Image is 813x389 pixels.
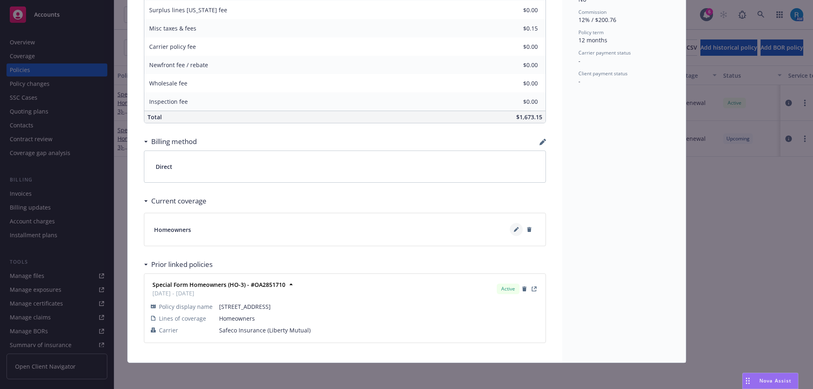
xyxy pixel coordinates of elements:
span: Wholesale fee [149,79,187,87]
span: Inspection fee [149,98,188,105]
a: View Policy [529,284,539,294]
span: - [578,57,580,65]
span: Policy term [578,29,604,36]
span: Safeco Insurance (Liberty Mutual) [219,326,539,334]
input: 0.00 [490,22,543,35]
span: Commission [578,9,606,15]
button: Nova Assist [742,373,798,389]
input: 0.00 [490,41,543,53]
span: Surplus lines [US_STATE] fee [149,6,227,14]
span: [DATE] - [DATE] [152,289,285,297]
span: Carrier [159,326,178,334]
span: Policy display name [159,302,213,311]
input: 0.00 [490,96,543,108]
input: 0.00 [490,59,543,71]
span: Lines of coverage [159,314,206,323]
input: 0.00 [490,4,543,16]
div: Prior linked policies [144,259,213,270]
span: Homeowners [154,225,191,234]
div: Billing method [144,136,197,147]
span: Total [148,113,162,121]
span: - [578,77,580,85]
div: Current coverage [144,196,207,206]
span: Active [500,285,516,293]
span: [STREET_ADDRESS] [219,302,539,311]
strong: Special Form Homeowners (HO-3) - #OA2851710 [152,281,285,288]
h3: Prior linked policies [151,259,213,270]
h3: Billing method [151,136,197,147]
div: Drag to move [743,373,753,389]
span: Carrier payment status [578,49,631,56]
input: 0.00 [490,77,543,90]
span: Client payment status [578,70,628,77]
span: 12 months [578,36,607,44]
h3: Current coverage [151,196,207,206]
span: Newfront fee / rebate [149,61,208,69]
span: Nova Assist [759,377,791,384]
div: Direct [144,151,546,182]
span: Misc taxes & fees [149,24,196,32]
span: Homeowners [219,314,539,323]
span: Carrier policy fee [149,43,196,50]
span: $1,673.15 [516,113,542,121]
span: 12% / $200.76 [578,16,616,24]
